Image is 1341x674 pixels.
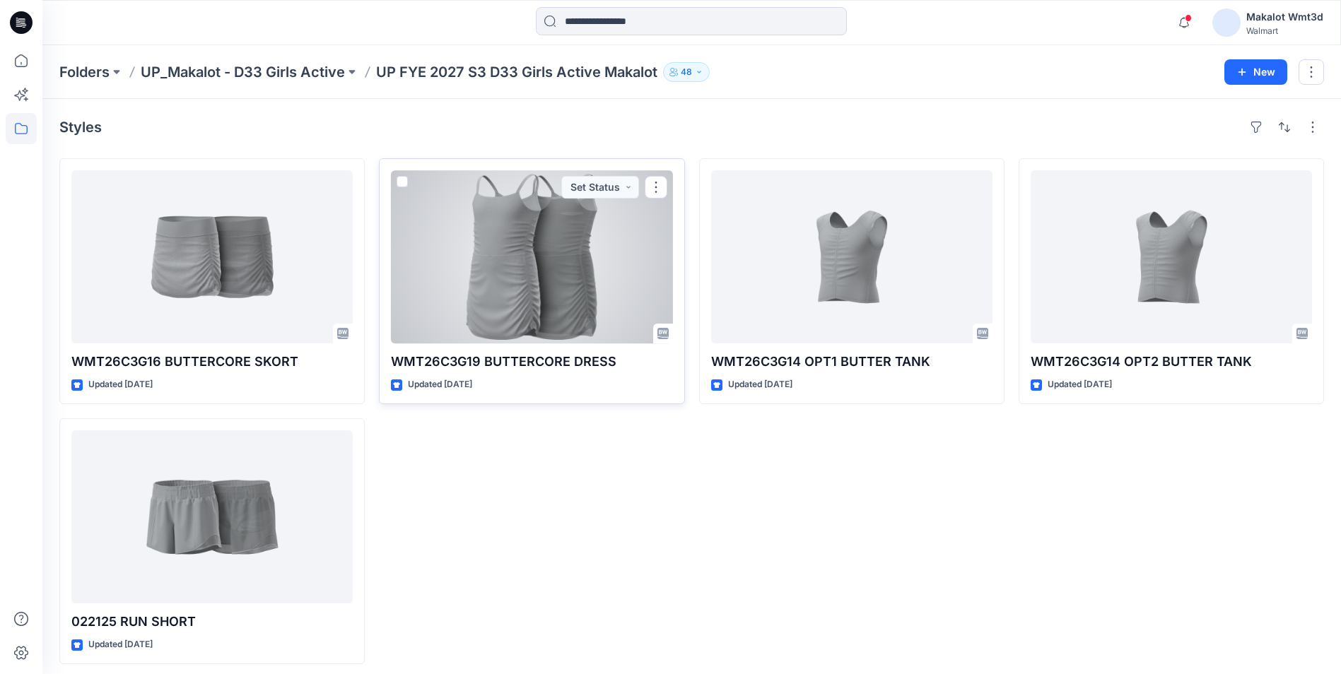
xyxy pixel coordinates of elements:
[391,170,672,343] a: WMT26C3G19 BUTTERCORE DRESS
[1246,8,1323,25] div: Makalot Wmt3d
[408,377,472,392] p: Updated [DATE]
[1048,377,1112,392] p: Updated [DATE]
[141,62,345,82] a: UP_Makalot - D33 Girls Active
[1224,59,1287,85] button: New
[59,62,110,82] a: Folders
[663,62,710,82] button: 48
[376,62,657,82] p: UP FYE 2027 S3 D33 Girls Active Makalot
[681,64,692,80] p: 48
[728,377,792,392] p: Updated [DATE]
[1212,8,1241,37] img: avatar
[88,637,153,652] p: Updated [DATE]
[1246,25,1323,36] div: Walmart
[1031,170,1312,343] a: WMT26C3G14 OPT2 BUTTER TANK
[71,430,353,603] a: 022125 RUN SHORT
[71,612,353,632] p: 022125 RUN SHORT
[391,352,672,372] p: WMT26C3G19 BUTTERCORE DRESS
[71,170,353,343] a: WMT26C3G16 BUTTERCORE SKORT
[88,377,153,392] p: Updated [DATE]
[1031,352,1312,372] p: WMT26C3G14 OPT2 BUTTER TANK
[711,170,992,343] a: WMT26C3G14 OPT1 BUTTER TANK
[71,352,353,372] p: WMT26C3G16 BUTTERCORE SKORT
[59,119,102,136] h4: Styles
[711,352,992,372] p: WMT26C3G14 OPT1 BUTTER TANK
